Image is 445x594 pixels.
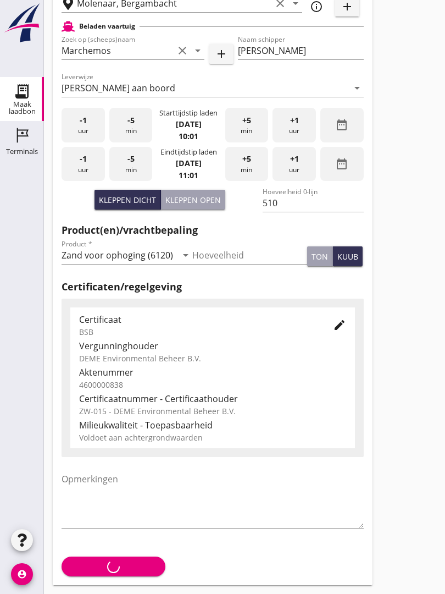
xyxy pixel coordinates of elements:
div: Certificaatnummer - Certificaathouder [79,392,346,405]
input: Hoeveelheid [192,246,308,264]
i: edit [333,318,346,332]
div: min [109,108,153,142]
h2: Product(en)/vrachtbepaling [62,223,364,238]
span: -5 [127,114,135,127]
div: kuub [337,251,358,262]
button: Kleppen dicht [94,190,161,210]
span: +5 [242,153,251,165]
span: -1 [80,153,87,165]
div: [PERSON_NAME] aan boord [62,83,175,93]
div: Eindtijdstip laden [160,147,217,157]
div: min [225,147,269,182]
div: Terminals [6,148,38,155]
i: arrow_drop_down [191,44,204,57]
i: account_circle [11,563,33,585]
input: Product * [62,246,177,264]
span: +5 [242,114,251,127]
span: -1 [80,114,87,127]
i: arrow_drop_down [351,81,364,95]
div: Certificaat [79,313,315,326]
input: Hoeveelheid 0-lijn [263,194,363,212]
div: BSB [79,326,315,338]
button: kuub [333,246,363,266]
i: date_range [335,157,348,170]
button: Kleppen open [161,190,225,210]
input: Naam schipper [238,42,364,59]
div: Vergunninghouder [79,339,346,353]
div: ZW-015 - DEME Environmental Beheer B.V. [79,405,346,417]
div: ton [311,251,328,262]
span: -5 [127,153,135,165]
div: DEME Environmental Beheer B.V. [79,353,346,364]
div: uur [62,108,105,142]
span: +1 [290,153,299,165]
h2: Certificaten/regelgeving [62,279,364,294]
div: Starttijdstip laden [159,108,218,118]
div: min [109,147,153,182]
img: logo-small.a267ee39.svg [2,3,42,43]
h2: Beladen vaartuig [79,21,135,31]
textarea: Opmerkingen [62,470,364,528]
strong: [DATE] [176,158,202,168]
div: 4600000838 [79,379,346,391]
div: uur [272,108,316,142]
div: min [225,108,269,142]
i: add [215,47,228,61]
div: Kleppen open [165,194,221,206]
i: arrow_drop_down [179,249,192,262]
div: Voldoet aan achtergrondwaarden [79,432,346,443]
div: Milieukwaliteit - Toepasbaarheid [79,419,346,432]
strong: 11:01 [179,170,198,180]
div: Aktenummer [79,366,346,379]
button: ton [307,246,333,266]
strong: [DATE] [176,119,202,129]
strong: 10:01 [179,131,198,141]
i: clear [176,44,189,57]
div: uur [62,147,105,182]
div: uur [272,147,316,182]
input: Zoek op (scheeps)naam [62,42,174,59]
span: +1 [290,114,299,127]
div: Kleppen dicht [99,194,156,206]
i: date_range [335,118,348,131]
